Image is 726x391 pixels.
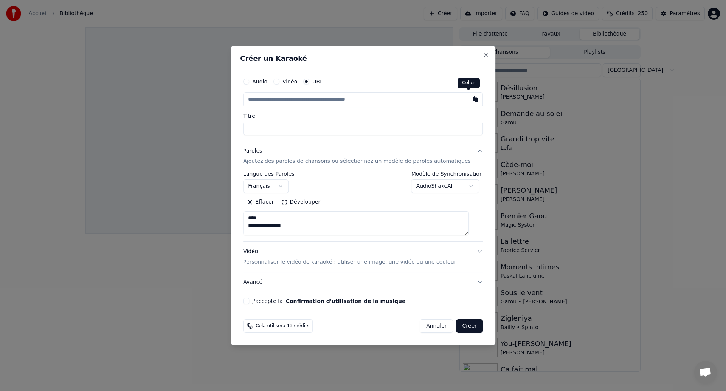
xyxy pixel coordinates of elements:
p: Ajoutez des paroles de chansons ou sélectionnez un modèle de paroles automatiques [243,158,471,165]
button: ParolesAjoutez des paroles de chansons ou sélectionnez un modèle de paroles automatiques [243,141,483,172]
button: Effacer [243,196,278,209]
button: Avancé [243,272,483,292]
button: Annuler [420,319,453,333]
div: Coller [458,78,480,88]
label: Titre [243,113,483,119]
label: J'accepte la [252,298,405,304]
button: J'accepte la [286,298,406,304]
label: Langue des Paroles [243,172,295,177]
button: Créer [456,319,483,333]
div: Vidéo [243,248,456,266]
label: Audio [252,79,267,84]
span: Cela utilisera 13 crédits [256,323,309,329]
h2: Créer un Karaoké [240,55,486,62]
button: Développer [278,196,324,209]
div: ParolesAjoutez des paroles de chansons ou sélectionnez un modèle de paroles automatiques [243,172,483,242]
p: Personnaliser le vidéo de karaoké : utiliser une image, une vidéo ou une couleur [243,258,456,266]
label: Vidéo [282,79,297,84]
button: VidéoPersonnaliser le vidéo de karaoké : utiliser une image, une vidéo ou une couleur [243,242,483,272]
div: Paroles [243,147,262,155]
label: URL [312,79,323,84]
label: Modèle de Synchronisation [411,172,483,177]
